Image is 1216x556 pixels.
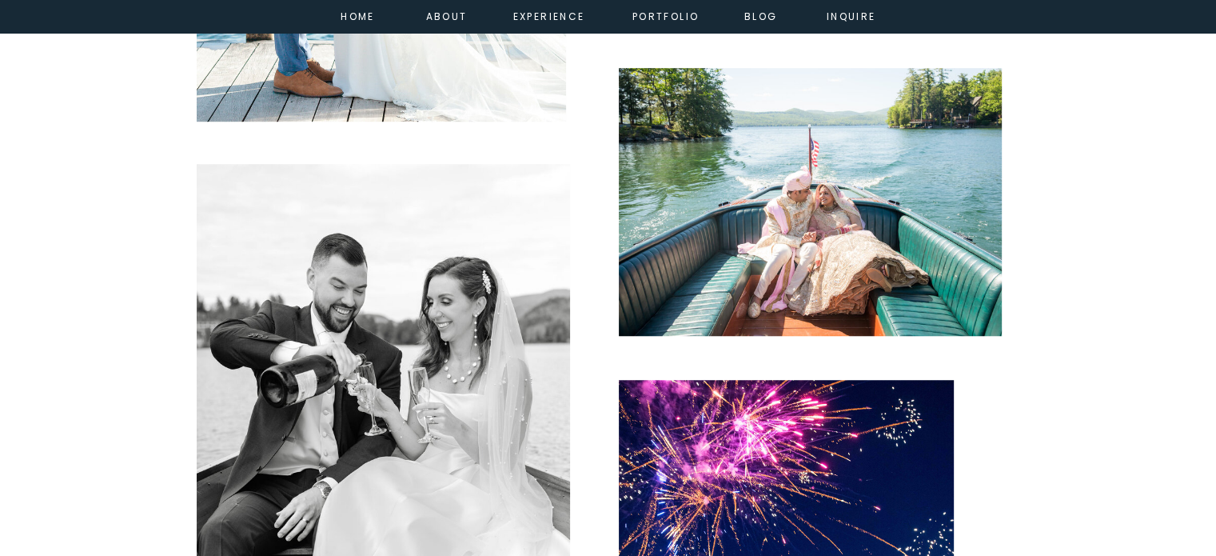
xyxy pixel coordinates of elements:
a: inquire [823,8,880,22]
a: home [337,8,380,22]
a: portfolio [632,8,700,22]
a: experience [513,8,578,22]
a: Blog [732,8,790,22]
a: about [426,8,462,22]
